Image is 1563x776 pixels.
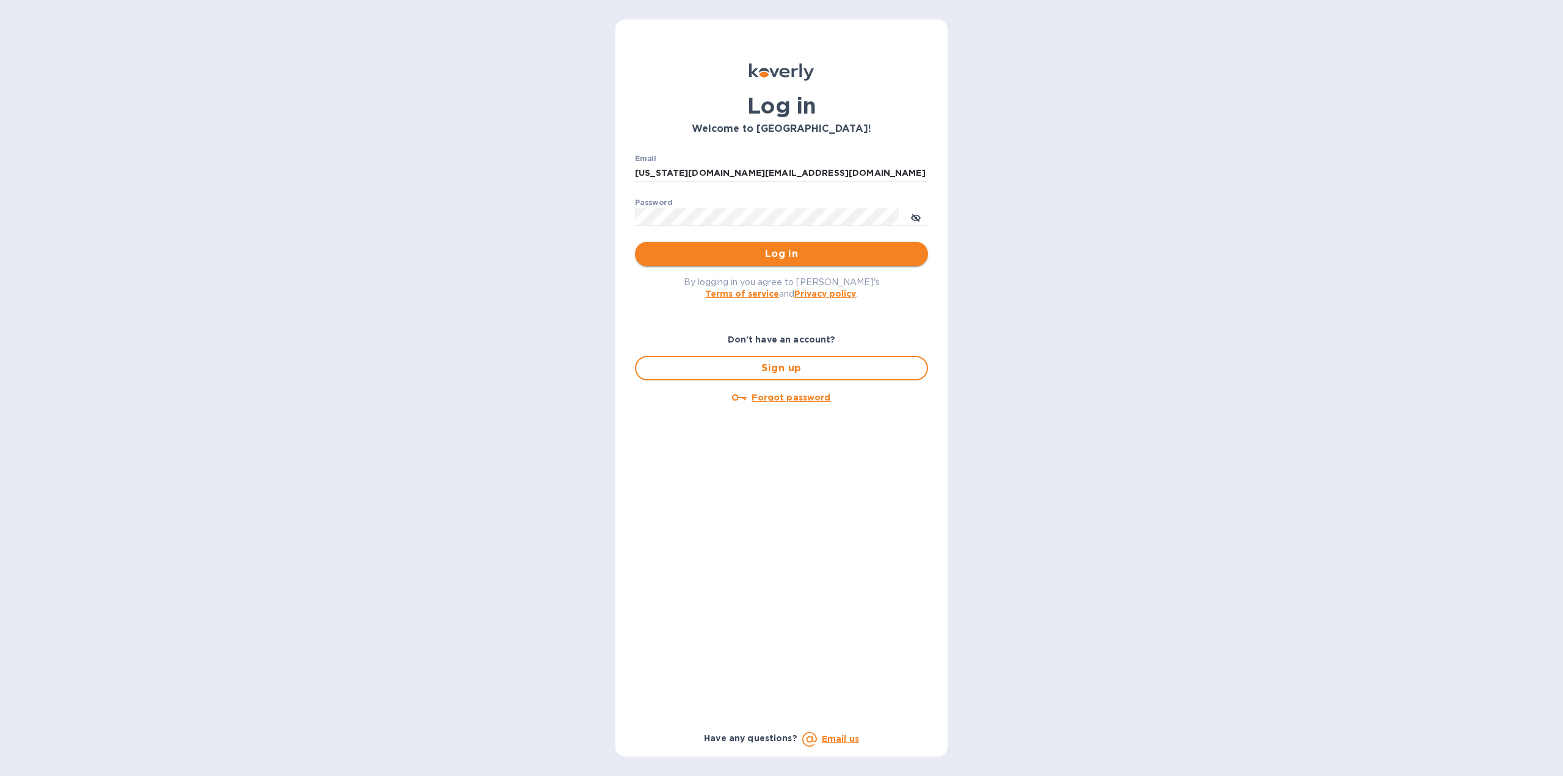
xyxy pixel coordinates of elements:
[635,242,928,266] button: Log in
[752,393,830,402] u: Forgot password
[704,733,797,743] b: Have any questions?
[635,155,656,162] label: Email
[749,63,814,81] img: Koverly
[635,123,928,135] h3: Welcome to [GEOGRAPHIC_DATA]!
[635,356,928,380] button: Sign up
[635,199,672,206] label: Password
[646,361,917,375] span: Sign up
[822,734,859,744] a: Email us
[728,335,836,344] b: Don't have an account?
[645,247,918,261] span: Log in
[904,205,928,229] button: toggle password visibility
[684,277,880,299] span: By logging in you agree to [PERSON_NAME]'s and .
[794,289,856,299] a: Privacy policy
[635,93,928,118] h1: Log in
[705,289,779,299] a: Terms of service
[635,164,928,183] input: Enter email address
